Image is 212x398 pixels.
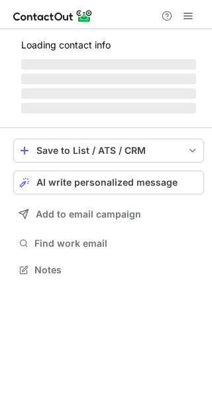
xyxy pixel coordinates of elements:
span: Find work email [34,237,199,249]
span: Add to email campaign [36,209,141,220]
button: save-profile-one-click [13,139,204,163]
span: ‌ [21,74,196,84]
span: Notes [34,264,199,276]
img: ContactOut v5.3.10 [13,8,93,24]
button: AI write personalized message [13,170,204,194]
span: ‌ [21,59,196,70]
button: Add to email campaign [13,202,204,226]
span: ‌ [21,103,196,113]
button: Find work email [13,234,204,253]
p: Loading contact info [21,40,196,50]
span: AI write personalized message [36,177,178,188]
span: ‌ [21,88,196,99]
div: Save to List / ATS / CRM [36,145,181,156]
button: Notes [13,261,204,279]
